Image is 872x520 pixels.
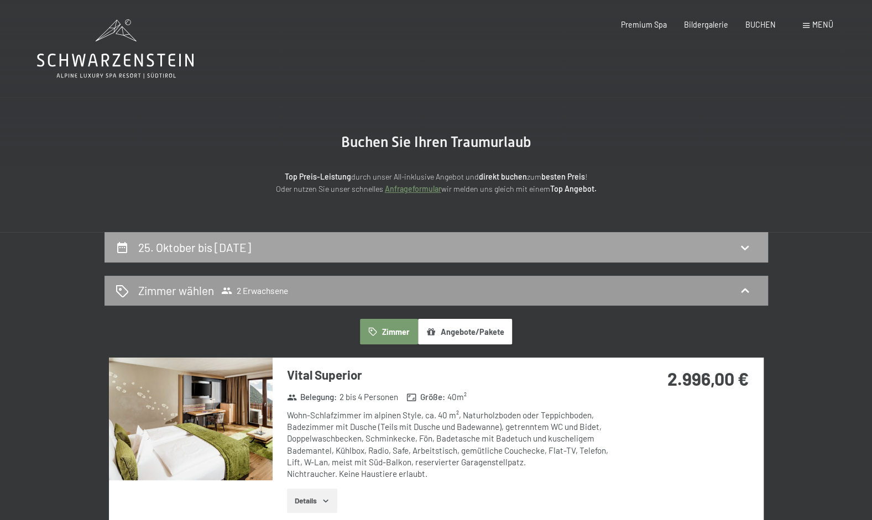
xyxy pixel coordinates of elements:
[667,368,749,389] strong: 2.996,00 €
[287,409,616,480] div: Wohn-Schlafzimmer im alpinen Style, ca. 40 m², Naturholzboden oder Teppichboden, Badezimmer mit D...
[745,20,776,29] a: BUCHEN
[550,184,597,193] strong: Top Angebot.
[479,172,527,181] strong: direkt buchen
[340,391,398,403] span: 2 bis 4 Personen
[360,319,417,344] button: Zimmer
[812,20,833,29] span: Menü
[406,391,445,403] strong: Größe :
[193,171,680,196] p: durch unser All-inklusive Angebot und zum ! Oder nutzen Sie unser schnelles wir melden uns gleich...
[541,172,585,181] strong: besten Preis
[287,391,337,403] strong: Belegung :
[285,172,351,181] strong: Top Preis-Leistung
[684,20,728,29] a: Bildergalerie
[109,358,273,480] img: mss_renderimg.php
[138,240,251,254] h2: 25. Oktober bis [DATE]
[287,489,337,513] button: Details
[138,282,214,298] h2: Zimmer wählen
[221,285,288,296] span: 2 Erwachsene
[287,366,616,384] h3: Vital Superior
[385,184,441,193] a: Anfrageformular
[447,391,467,403] span: 40 m²
[341,134,531,150] span: Buchen Sie Ihren Traumurlaub
[621,20,667,29] a: Premium Spa
[418,319,512,344] button: Angebote/Pakete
